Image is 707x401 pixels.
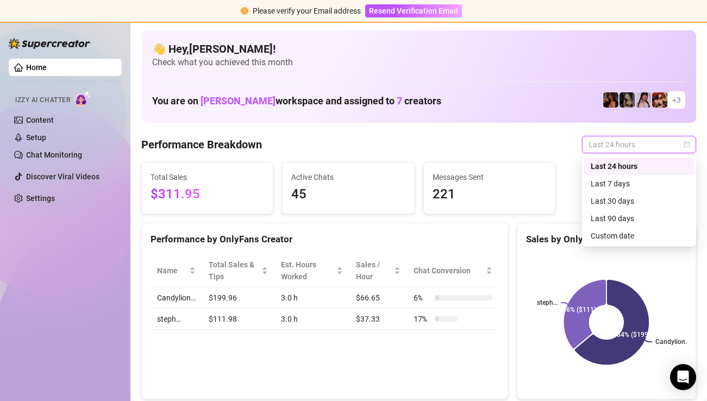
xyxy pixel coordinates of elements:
[202,287,274,309] td: $199.96
[433,184,546,205] span: 221
[591,178,687,190] div: Last 7 days
[407,254,499,287] th: Chat Conversion
[433,171,546,183] span: Messages Sent
[584,227,694,245] div: Custom date
[591,160,687,172] div: Last 24 hours
[584,192,694,210] div: Last 30 days
[584,175,694,192] div: Last 7 days
[151,232,499,247] div: Performance by OnlyFans Creator
[414,265,484,277] span: Chat Conversion
[349,254,408,287] th: Sales / Hour
[526,232,687,247] div: Sales by OnlyFans Creator
[201,95,276,106] span: [PERSON_NAME]
[26,63,47,72] a: Home
[274,287,349,309] td: 3.0 h
[151,184,264,205] span: $311.95
[151,287,202,309] td: Candylion…
[356,259,392,283] span: Sales / Hour
[9,38,90,49] img: logo-BBDzfeDw.svg
[26,194,55,203] a: Settings
[584,210,694,227] div: Last 90 days
[652,92,667,108] img: Oxillery
[620,92,635,108] img: Rolyat
[591,212,687,224] div: Last 90 days
[157,265,187,277] span: Name
[349,309,408,330] td: $37.33
[281,259,334,283] div: Est. Hours Worked
[291,171,405,183] span: Active Chats
[365,4,462,17] button: Resend Verification Email
[15,95,70,105] span: Izzy AI Chatter
[603,92,618,108] img: steph
[253,5,361,17] div: Please verify your Email address
[414,292,431,304] span: 6 %
[274,309,349,330] td: 3.0 h
[152,95,441,107] h1: You are on workspace and assigned to creators
[584,158,694,175] div: Last 24 hours
[202,309,274,330] td: $111.98
[26,133,46,142] a: Setup
[26,172,99,181] a: Discover Viral Videos
[202,254,274,287] th: Total Sales & Tips
[684,141,690,148] span: calendar
[26,151,82,159] a: Chat Monitoring
[74,91,91,106] img: AI Chatter
[537,299,558,306] text: steph…
[369,7,458,15] span: Resend Verification Email
[152,57,685,68] span: Check what you achieved this month
[26,116,54,124] a: Content
[151,254,202,287] th: Name
[414,313,431,325] span: 17 %
[670,364,696,390] div: Open Intercom Messenger
[291,184,405,205] span: 45
[591,195,687,207] div: Last 30 days
[151,171,264,183] span: Total Sales
[672,94,681,106] span: + 3
[152,41,685,57] h4: 👋 Hey, [PERSON_NAME] !
[655,338,690,346] text: Candylion…
[591,230,687,242] div: Custom date
[349,287,408,309] td: $66.65
[151,309,202,330] td: steph…
[589,136,690,153] span: Last 24 hours
[636,92,651,108] img: cyber
[397,95,402,106] span: 7
[209,259,259,283] span: Total Sales & Tips
[241,7,248,15] span: exclamation-circle
[141,137,262,152] h4: Performance Breakdown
